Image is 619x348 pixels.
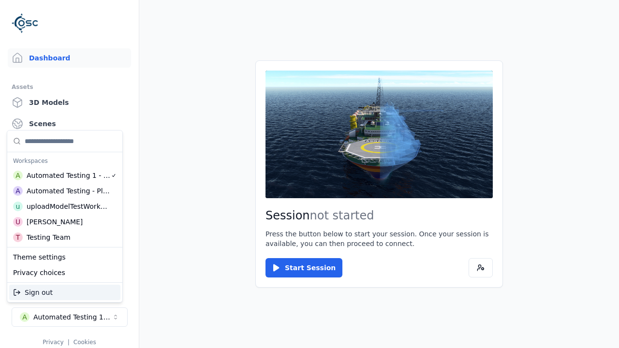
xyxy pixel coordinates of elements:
div: A [13,186,23,196]
div: Automated Testing - Playwright [27,186,110,196]
div: Theme settings [9,249,120,265]
div: A [13,171,23,180]
div: [PERSON_NAME] [27,217,83,227]
div: uploadModelTestWorkspace [27,202,110,211]
div: Testing Team [27,232,71,242]
div: Suggestions [7,247,122,282]
div: Sign out [9,285,120,300]
div: Workspaces [9,154,120,168]
div: Suggestions [7,283,122,302]
div: Privacy choices [9,265,120,280]
div: U [13,217,23,227]
div: T [13,232,23,242]
div: Suggestions [7,130,122,247]
div: u [13,202,23,211]
div: Automated Testing 1 - Playwright [27,171,111,180]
